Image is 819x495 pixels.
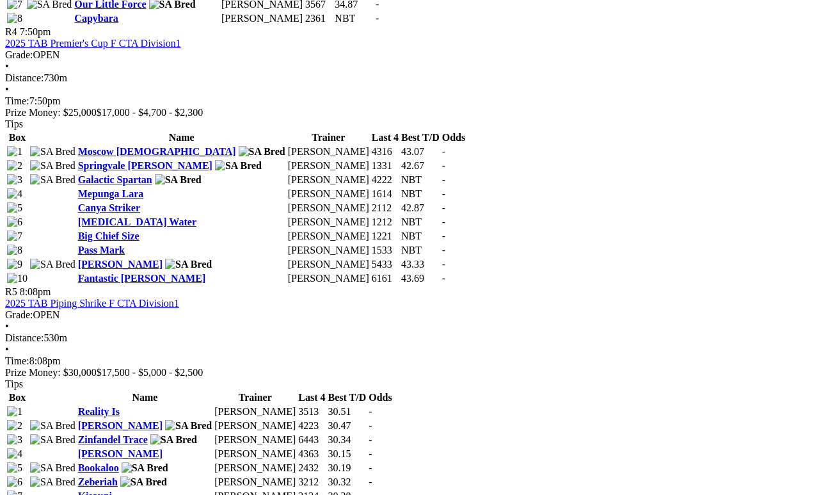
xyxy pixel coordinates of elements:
img: 2 [7,420,22,432]
td: 43.33 [401,258,440,271]
span: 8:08pm [20,286,51,297]
img: 8 [7,13,22,24]
td: 30.34 [328,434,367,446]
img: 6 [7,476,22,488]
span: R5 [5,286,17,297]
span: $17,500 - $5,000 - $2,500 [97,367,203,378]
th: Best T/D [401,131,440,144]
img: 4 [7,188,22,200]
td: 43.69 [401,272,440,285]
div: 730m [5,72,814,84]
a: Fantastic [PERSON_NAME] [78,273,206,284]
span: - [376,13,379,24]
img: SA Bred [165,420,212,432]
img: SA Bred [30,462,76,474]
img: 3 [7,174,22,186]
span: Grade: [5,49,33,60]
a: Capybara [74,13,118,24]
td: NBT [401,188,440,200]
td: 2112 [371,202,399,215]
td: 4223 [298,419,326,432]
img: 1 [7,146,22,158]
td: 30.47 [328,419,367,432]
img: SA Bred [122,462,168,474]
div: 8:08pm [5,355,814,367]
th: Trainer [287,131,370,144]
img: SA Bred [239,146,285,158]
img: 8 [7,245,22,256]
th: Last 4 [298,391,326,404]
a: Bookaloo [78,462,119,473]
a: Canya Striker [78,202,140,213]
img: 10 [7,273,28,284]
th: Best T/D [328,391,367,404]
img: 9 [7,259,22,270]
img: SA Bred [120,476,167,488]
td: 4222 [371,174,399,186]
img: SA Bred [30,434,76,446]
td: NBT [401,216,440,229]
th: Trainer [214,391,296,404]
span: Time: [5,95,29,106]
td: 30.19 [328,462,367,475]
td: [PERSON_NAME] [287,258,370,271]
td: 42.67 [401,159,440,172]
td: NBT [401,174,440,186]
td: 43.07 [401,145,440,158]
div: 7:50pm [5,95,814,107]
th: Name [77,391,213,404]
td: 2432 [298,462,326,475]
img: SA Bred [155,174,202,186]
a: [MEDICAL_DATA] Water [78,216,196,227]
span: Box [9,392,26,403]
td: 30.51 [328,405,367,418]
span: - [442,160,445,171]
td: [PERSON_NAME] [287,244,370,257]
td: 1221 [371,230,399,243]
img: SA Bred [215,160,262,172]
span: - [442,146,445,157]
span: - [442,202,445,213]
td: [PERSON_NAME] [287,145,370,158]
th: Name [77,131,286,144]
a: 2025 TAB Premier's Cup F CTA Division1 [5,38,181,49]
img: SA Bred [150,434,197,446]
img: SA Bred [30,174,76,186]
td: [PERSON_NAME] [287,174,370,186]
img: 5 [7,202,22,214]
img: 1 [7,406,22,418]
a: Mepunga Lara [78,188,144,199]
span: 7:50pm [20,26,51,37]
img: SA Bred [30,160,76,172]
td: 1331 [371,159,399,172]
span: - [369,476,372,487]
a: [PERSON_NAME] [78,420,163,431]
td: [PERSON_NAME] [287,202,370,215]
span: - [442,188,445,199]
img: SA Bred [30,420,76,432]
a: Springvale [PERSON_NAME] [78,160,212,171]
td: [PERSON_NAME] [287,159,370,172]
td: 5433 [371,258,399,271]
td: [PERSON_NAME] [214,476,296,489]
span: • [5,61,9,72]
a: Zeberiah [78,476,118,487]
img: SA Bred [30,476,76,488]
td: 4316 [371,145,399,158]
td: 2361 [305,12,333,25]
td: [PERSON_NAME] [287,272,370,285]
td: [PERSON_NAME] [214,405,296,418]
div: OPEN [5,49,814,61]
th: Odds [441,131,466,144]
img: 3 [7,434,22,446]
td: 6443 [298,434,326,446]
span: - [442,273,445,284]
a: 2025 TAB Piping Shrike F CTA Division1 [5,298,179,309]
div: 530m [5,332,814,344]
img: SA Bred [165,259,212,270]
span: - [442,231,445,241]
a: Galactic Spartan [78,174,152,185]
a: Pass Mark [78,245,125,256]
span: Time: [5,355,29,366]
td: [PERSON_NAME] [221,12,303,25]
